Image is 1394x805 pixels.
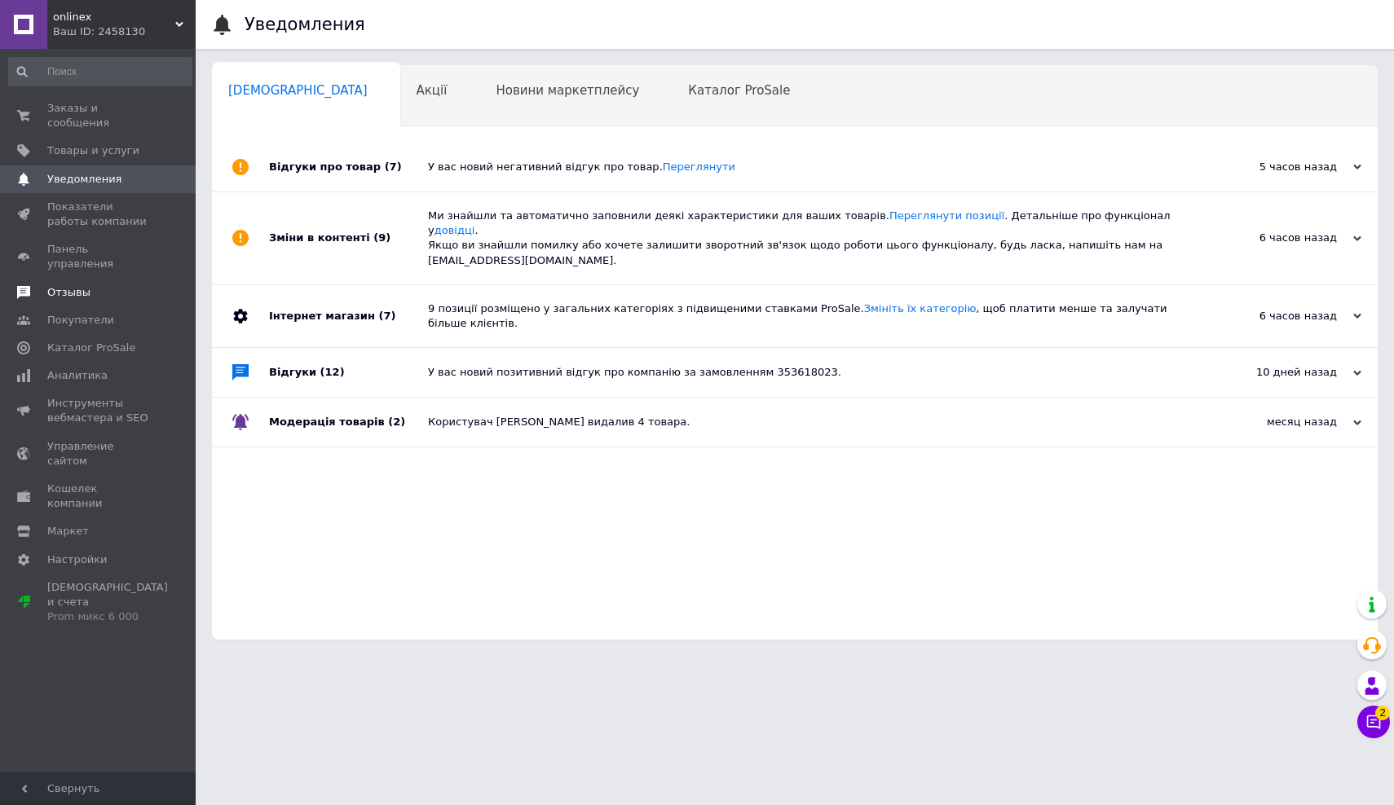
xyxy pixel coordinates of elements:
span: Акції [417,83,448,98]
div: 6 часов назад [1198,309,1361,323]
div: 10 дней назад [1198,365,1361,380]
span: Кошелек компании [47,482,151,511]
a: Переглянути позиції [889,209,1004,222]
div: Зміни в контенті [269,192,428,284]
div: Модерація товарів [269,398,428,446]
button: Чат с покупателем2 [1357,706,1390,738]
span: Показатели работы компании [47,200,151,229]
div: Відгуки [269,348,428,397]
div: Користувач [PERSON_NAME] видалив 4 товара. [428,415,1198,429]
div: Ваш ID: 2458130 [53,24,196,39]
a: довідці [435,224,475,236]
span: Инструменты вебмастера и SEO [47,396,151,425]
div: Інтернет магазин [269,285,428,347]
span: Покупатели [47,313,114,328]
span: Отзывы [47,285,90,300]
div: У вас новий позитивний відгук про компанію за замовленням 353618023. [428,365,1198,380]
div: Prom микс 6 000 [47,609,168,624]
span: (12) [320,366,345,378]
span: 2 [1375,706,1390,720]
div: 9 позиції розміщено у загальних категоріях з підвищеними ставками ProSale. , щоб платити менше та... [428,301,1198,331]
div: 6 часов назад [1198,231,1361,245]
span: [DEMOGRAPHIC_DATA] и счета [47,580,168,625]
span: (2) [388,416,405,428]
span: [DEMOGRAPHIC_DATA] [228,83,368,98]
input: Поиск [8,57,192,86]
a: Змініть їх категорію [864,302,977,315]
span: Панель управления [47,242,151,271]
span: (7) [378,310,395,322]
span: (9) [373,231,390,244]
span: Аналитика [47,368,108,383]
a: Переглянути [663,161,735,173]
span: onlinex [53,10,175,24]
span: Товары и услуги [47,143,139,158]
div: Ми знайшли та автоматично заповнили деякі характеристики для ваших товарів. . Детальніше про функ... [428,209,1198,268]
span: Новини маркетплейсу [496,83,639,98]
span: Каталог ProSale [47,341,135,355]
div: Відгуки про товар [269,143,428,191]
span: Каталог ProSale [688,83,790,98]
div: месяц назад [1198,415,1361,429]
div: 5 часов назад [1198,160,1361,174]
h1: Уведомления [245,15,365,34]
span: Настройки [47,552,107,567]
span: (7) [385,161,402,173]
div: У вас новий негативний відгук про товар. [428,160,1198,174]
span: Управление сайтом [47,439,151,468]
span: Маркет [47,524,89,539]
span: Заказы и сообщения [47,101,151,130]
span: Уведомления [47,172,121,187]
